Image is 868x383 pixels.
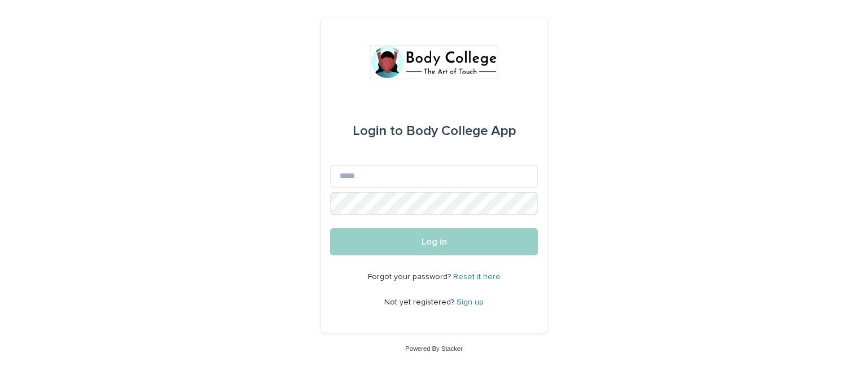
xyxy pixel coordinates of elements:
span: Login to [353,124,403,138]
span: Forgot your password? [368,273,453,281]
span: Not yet registered? [384,298,457,306]
a: Sign up [457,298,484,306]
a: Powered By Stacker [405,345,462,352]
a: Reset it here [453,273,501,281]
button: Log in [330,228,538,255]
span: Log in [422,237,447,246]
img: xvtzy2PTuGgGH0xbwGb2 [370,45,497,79]
div: Body College App [353,115,516,147]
